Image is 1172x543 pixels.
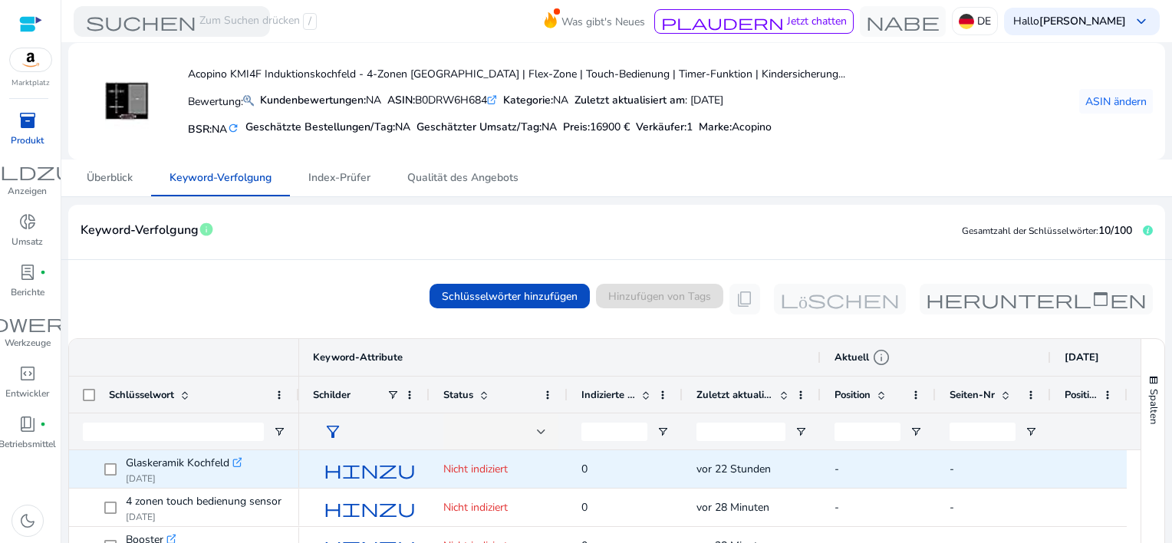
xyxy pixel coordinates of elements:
input: Seite ohne Filtereingabe [950,423,1016,441]
span: Glaskeramik Kochfeld [126,452,229,474]
span: Schlüsselwörter hinzufügen [442,288,578,304]
button: Filtermenü öffnen [1025,426,1037,438]
div: NA [503,92,568,108]
span: plaudern [661,15,784,30]
span: Status [443,388,473,402]
span: 10/100 [1098,223,1132,238]
span: 4 zonen touch bedienung sensor [126,491,281,512]
span: Gesamtzahl der Schlüsselwörter: [962,225,1098,237]
h5: Verkäufer: [636,121,693,134]
span: Nicht indiziert [443,500,508,515]
span: NA [542,120,557,134]
span: Position [1065,388,1097,402]
div: NA [260,92,381,108]
span: fiber_manual_record [40,269,46,275]
b: Zuletzt aktualisiert am [574,93,685,107]
span: Index-Prüfer [308,173,370,183]
span: Zuletzt aktualisiert [696,388,773,402]
b: [PERSON_NAME] [1039,14,1126,28]
input: Eingabe von Keyword-Filtern [83,423,264,441]
span: suchen [86,12,196,31]
span: Keyword-Verfolgung [81,217,199,244]
p: Entwickler [5,387,49,400]
font: Preis: [563,120,630,134]
span: filter_alt [324,423,342,441]
span: Überblick [87,173,133,183]
span: Schilder [313,388,351,402]
span: Nabe [866,12,940,31]
font: Aktuell [835,350,869,364]
p: Berichte [11,285,44,299]
span: hinzufügen [324,499,499,517]
p: Marktplatz [12,77,50,89]
span: NA [212,122,227,137]
input: Eingang des Positionsfilters [835,423,900,441]
span: [DATE] [1065,350,1099,364]
p: [DATE] [126,511,284,523]
span: Schlüsselwort [109,388,174,402]
span: - [950,462,954,476]
button: Filtermenü öffnen [273,426,285,438]
button: Filtermenü öffnen [657,426,669,438]
img: amazon.svg [10,48,51,71]
span: fiber_manual_record [40,421,46,427]
span: 0 [581,500,588,515]
p: Hallo [1013,16,1126,27]
h5: Geschätzte Bestellungen/Tag: [245,121,410,134]
input: Zuletzt aktualisierte Filtereingabe [696,423,785,441]
span: inventory_2 [18,111,37,130]
font: B0DRW6H684 [387,93,487,107]
button: Filtermenü öffnen [795,426,807,438]
button: Schlüsselwörter hinzufügen [430,284,590,308]
span: herunterladen [926,290,1147,308]
h4: Acopino KMI4F Induktionskochfeld - 4-Zonen [GEOGRAPHIC_DATA] | Flex-Zone | Touch-Bedienung | Time... [188,68,845,81]
img: 51W5GC4778L._AC_SR38,50_.jpg [98,73,156,130]
span: code_blocks [18,364,37,383]
span: Seiten-Nr [950,388,995,402]
span: Nicht indiziert [443,462,508,476]
span: Qualität des Angebots [407,173,519,183]
span: Position [835,388,871,402]
span: Spalten [1147,389,1160,424]
span: vor 28 Minuten [696,500,769,515]
button: herunterladen [920,284,1153,314]
button: ASIN ändern [1079,89,1153,114]
span: dark_mode [18,512,37,530]
font: Bewertung: [188,94,243,109]
span: lab_profile [18,263,37,281]
b: Kategorie: [503,93,553,107]
span: donut_small [18,212,37,231]
img: de.svg [959,14,974,29]
span: Marke [699,120,729,134]
p: Anzeigen [8,184,47,198]
span: NA [395,120,410,134]
span: - [835,462,839,476]
span: Indizierte Produkte [581,388,635,402]
span: hinzufügen [324,460,499,479]
p: [DATE] [126,472,242,485]
span: / [303,13,317,30]
button: Filtermenü öffnen [910,426,922,438]
span: - [835,500,839,515]
span: Keyword-Verfolgung [170,173,272,183]
span: 0 [581,462,588,476]
span: - [950,500,954,515]
input: Filtereingabe für indizierte Produkte [581,423,647,441]
p: Umsatz [12,235,43,248]
span: Jetzt chatten [787,14,847,28]
h5: Geschätzter Umsatz/Tag: [416,121,557,134]
b: Kundenbewertungen: [260,93,366,107]
span: Info [872,348,891,367]
span: Keyword-Attribute [313,350,403,364]
span: vor 22 Stunden [696,462,771,476]
button: Nabe [860,6,946,37]
p: Produkt [11,133,44,147]
span: 16900 € [590,120,630,134]
span: keyboard_arrow_down [1132,12,1151,31]
p: Werkzeuge [5,336,51,350]
b: ASIN: [387,93,415,107]
p: DE [977,8,991,35]
span: 1 [686,120,693,134]
span: book_4 [18,415,37,433]
span: Was gibt's Neues [561,8,645,35]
